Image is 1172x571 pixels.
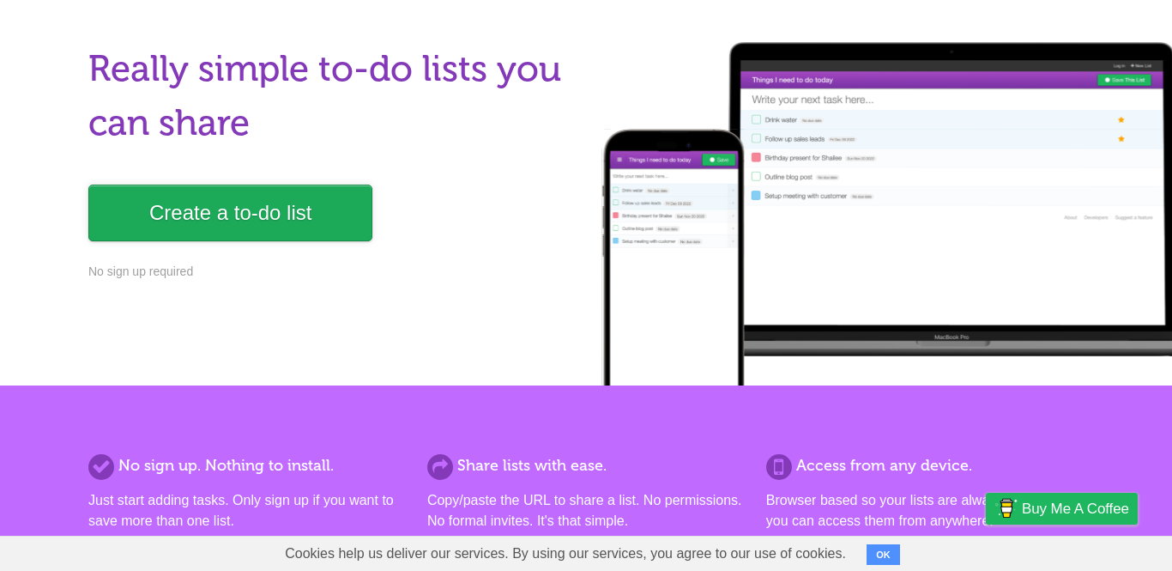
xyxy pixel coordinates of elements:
[766,490,1084,532] p: Browser based so your lists are always synced and you can access them from anywhere.
[88,42,576,150] h1: Really simple to-do lists you can share
[88,263,576,281] p: No sign up required
[88,454,406,477] h2: No sign up. Nothing to install.
[994,494,1018,523] img: Buy me a coffee
[1022,494,1129,524] span: Buy me a coffee
[268,537,863,571] span: Cookies help us deliver our services. By using our services, you agree to our use of cookies.
[867,544,900,565] button: OK
[986,493,1138,525] a: Buy me a coffee
[427,454,745,477] h2: Share lists with ease.
[88,490,406,532] p: Just start adding tasks. Only sign up if you want to save more than one list.
[88,185,372,241] a: Create a to-do list
[427,490,745,532] p: Copy/paste the URL to share a list. No permissions. No formal invites. It's that simple.
[766,454,1084,477] h2: Access from any device.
